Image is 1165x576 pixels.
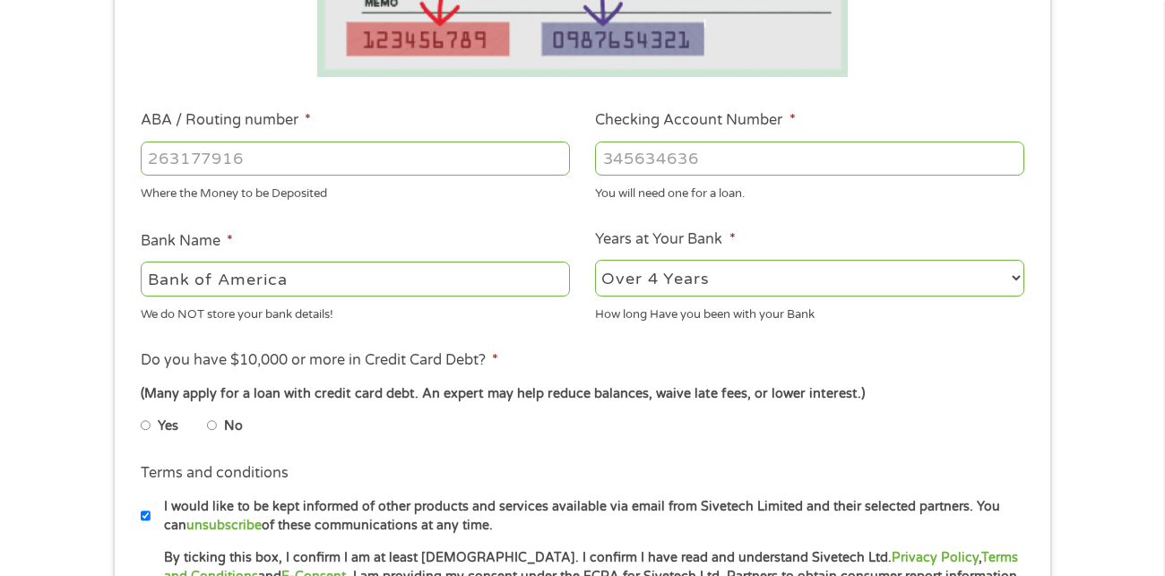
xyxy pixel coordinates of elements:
div: Where the Money to be Deposited [141,179,570,203]
label: ABA / Routing number [141,111,311,130]
a: unsubscribe [186,518,262,533]
input: 345634636 [595,142,1024,176]
div: (Many apply for a loan with credit card debt. An expert may help reduce balances, waive late fees... [141,384,1024,404]
div: You will need one for a loan. [595,179,1024,203]
label: I would like to be kept informed of other products and services available via email from Sivetech... [151,497,1030,536]
label: Years at Your Bank [595,230,735,249]
label: Yes [158,417,178,436]
label: Do you have $10,000 or more in Credit Card Debt? [141,351,498,370]
input: 263177916 [141,142,570,176]
label: Terms and conditions [141,464,289,483]
div: We do NOT store your bank details! [141,299,570,323]
label: No [224,417,243,436]
label: Checking Account Number [595,111,795,130]
a: Privacy Policy [892,550,979,565]
label: Bank Name [141,232,233,251]
div: How long Have you been with your Bank [595,299,1024,323]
